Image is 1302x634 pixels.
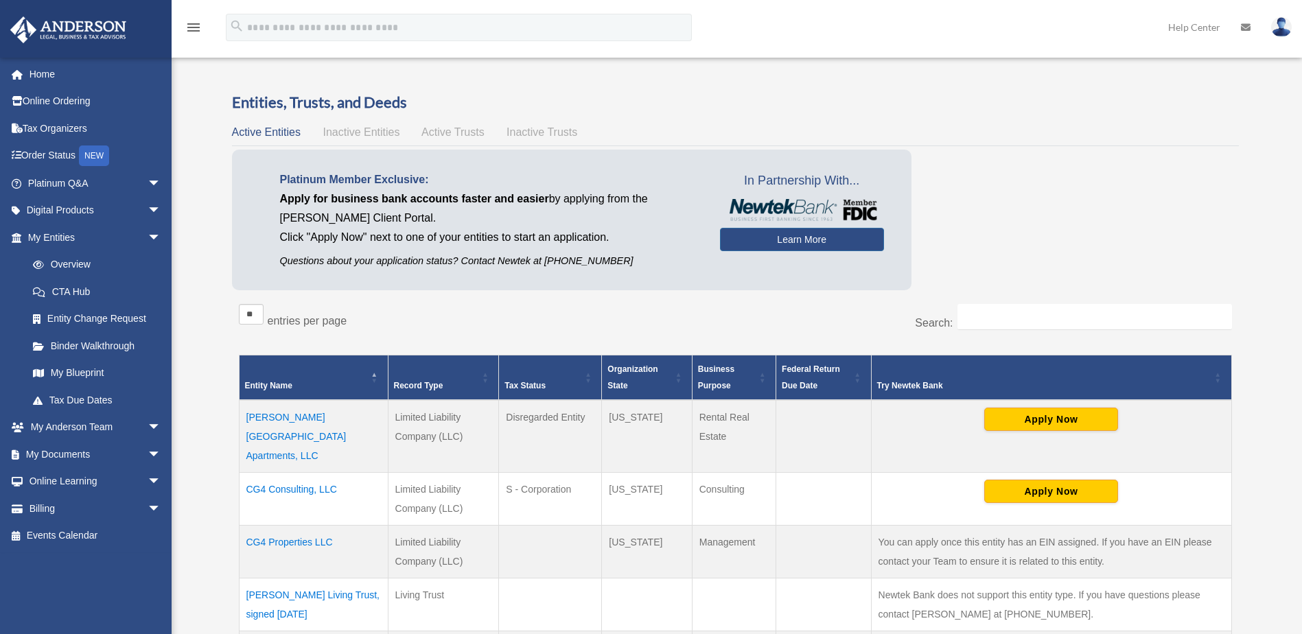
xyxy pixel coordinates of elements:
span: arrow_drop_down [148,468,175,496]
span: arrow_drop_down [148,495,175,523]
span: Business Purpose [698,364,734,390]
div: NEW [79,145,109,166]
a: Home [10,60,182,88]
th: Federal Return Due Date: Activate to sort [776,355,872,400]
th: Business Purpose: Activate to sort [692,355,776,400]
span: Organization State [607,364,658,390]
a: My Entitiesarrow_drop_down [10,224,175,251]
span: Entity Name [245,381,292,390]
a: Digital Productsarrow_drop_down [10,197,182,224]
td: [PERSON_NAME][GEOGRAPHIC_DATA] Apartments, LLC [239,400,388,473]
a: menu [185,24,202,36]
span: Active Trusts [421,126,485,138]
td: Consulting [692,472,776,525]
span: Apply for business bank accounts faster and easier [280,193,549,204]
a: Overview [19,251,168,279]
p: Questions about your application status? Contact Newtek at [PHONE_NUMBER] [280,253,699,270]
td: [US_STATE] [602,472,692,525]
img: User Pic [1271,17,1292,37]
span: Tax Status [504,381,546,390]
span: arrow_drop_down [148,197,175,225]
a: Online Learningarrow_drop_down [10,468,182,495]
a: Learn More [720,228,884,251]
td: [US_STATE] [602,400,692,473]
a: Online Ordering [10,88,182,115]
th: Record Type: Activate to sort [388,355,499,400]
td: CG4 Properties LLC [239,525,388,578]
a: Entity Change Request [19,305,175,333]
td: Newtek Bank does not support this entity type. If you have questions please contact [PERSON_NAME]... [871,578,1231,631]
td: Disregarded Entity [499,400,602,473]
a: My Anderson Teamarrow_drop_down [10,414,182,441]
td: Management [692,525,776,578]
h3: Entities, Trusts, and Deeds [232,92,1239,113]
span: arrow_drop_down [148,414,175,442]
td: Limited Liability Company (LLC) [388,472,499,525]
div: Try Newtek Bank [877,377,1211,394]
td: You can apply once this entity has an EIN assigned. If you have an EIN please contact your Team t... [871,525,1231,578]
td: Rental Real Estate [692,400,776,473]
span: arrow_drop_down [148,441,175,469]
a: My Blueprint [19,360,175,387]
a: Events Calendar [10,522,182,550]
span: Inactive Entities [323,126,399,138]
a: My Documentsarrow_drop_down [10,441,182,468]
p: Click "Apply Now" next to one of your entities to start an application. [280,228,699,247]
button: Apply Now [984,480,1118,503]
span: arrow_drop_down [148,224,175,252]
a: Tax Organizers [10,115,182,142]
span: arrow_drop_down [148,169,175,198]
td: Limited Liability Company (LLC) [388,400,499,473]
th: Entity Name: Activate to invert sorting [239,355,388,400]
th: Try Newtek Bank : Activate to sort [871,355,1231,400]
a: Billingarrow_drop_down [10,495,182,522]
a: Order StatusNEW [10,142,182,170]
img: NewtekBankLogoSM.png [727,199,877,221]
a: CTA Hub [19,278,175,305]
i: search [229,19,244,34]
th: Organization State: Activate to sort [602,355,692,400]
td: [US_STATE] [602,525,692,578]
i: menu [185,19,202,36]
td: CG4 Consulting, LLC [239,472,388,525]
a: Binder Walkthrough [19,332,175,360]
p: Platinum Member Exclusive: [280,170,699,189]
span: Federal Return Due Date [782,364,840,390]
span: Active Entities [232,126,301,138]
td: Living Trust [388,578,499,631]
p: by applying from the [PERSON_NAME] Client Portal. [280,189,699,228]
img: Anderson Advisors Platinum Portal [6,16,130,43]
span: Record Type [394,381,443,390]
span: In Partnership With... [720,170,884,192]
span: Inactive Trusts [507,126,577,138]
label: Search: [915,317,953,329]
a: Tax Due Dates [19,386,175,414]
button: Apply Now [984,408,1118,431]
td: S - Corporation [499,472,602,525]
th: Tax Status: Activate to sort [499,355,602,400]
label: entries per page [268,315,347,327]
td: Limited Liability Company (LLC) [388,525,499,578]
a: Platinum Q&Aarrow_drop_down [10,169,182,197]
td: [PERSON_NAME] Living Trust, signed [DATE] [239,578,388,631]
